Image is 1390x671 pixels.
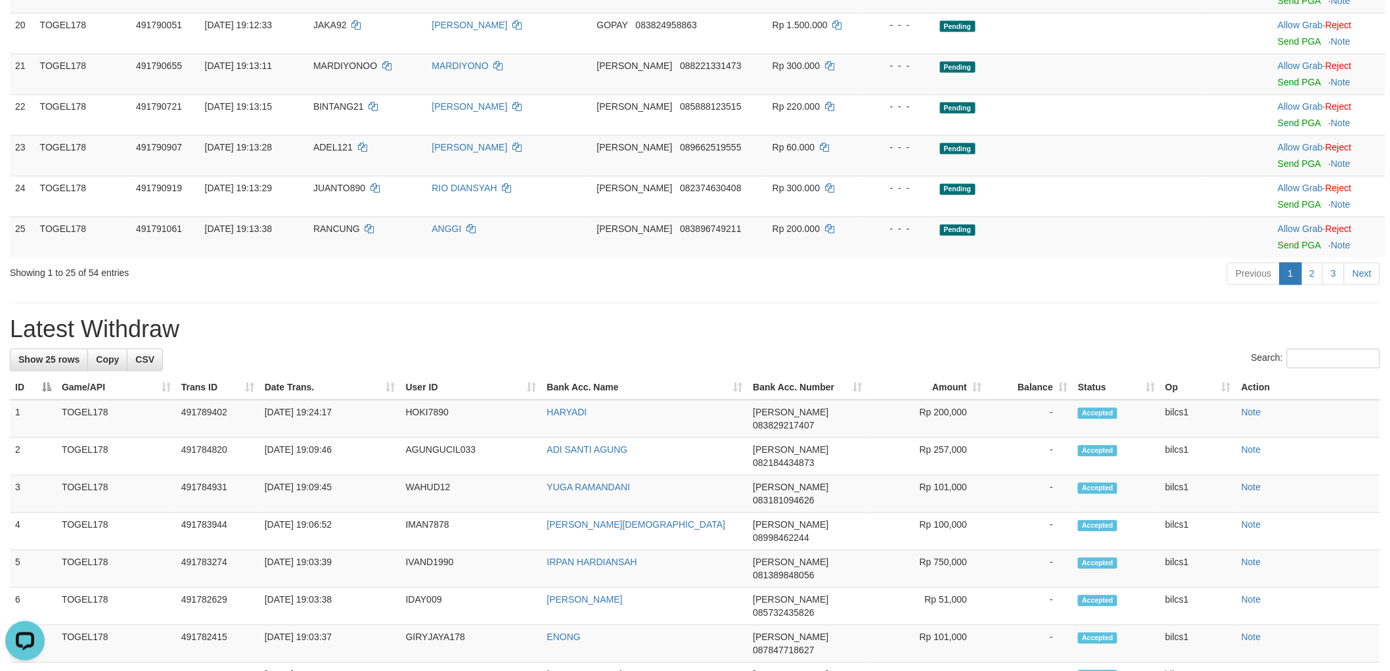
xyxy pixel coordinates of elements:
[1280,262,1302,285] a: 1
[1272,12,1385,53] td: ·
[35,12,131,53] td: TOGEL178
[547,557,637,567] a: IRPAN HARDIANSAH
[547,632,581,642] a: ENONG
[1242,444,1261,455] a: Note
[1278,240,1320,250] a: Send PGA
[1272,53,1385,94] td: ·
[753,444,828,455] span: [PERSON_NAME]
[176,475,259,513] td: 491784931
[1272,135,1385,175] td: ·
[1078,407,1117,419] span: Accepted
[1322,262,1345,285] a: 3
[1331,77,1351,87] a: Note
[1326,20,1352,30] a: Reject
[987,550,1073,588] td: -
[987,400,1073,438] td: -
[1278,183,1325,193] span: ·
[205,223,272,234] span: [DATE] 19:13:38
[987,375,1073,400] th: Balance: activate to sort column ascending
[773,142,815,152] span: Rp 60.000
[56,550,176,588] td: TOGEL178
[313,142,353,152] span: ADEL121
[940,183,975,195] span: Pending
[18,354,79,365] span: Show 25 rows
[56,375,176,400] th: Game/API: activate to sort column ascending
[987,588,1073,625] td: -
[1242,407,1261,417] a: Note
[1278,77,1320,87] a: Send PGA
[987,438,1073,475] td: -
[1278,118,1320,128] a: Send PGA
[432,101,507,112] a: [PERSON_NAME]
[176,438,259,475] td: 491784820
[1227,262,1280,285] a: Previous
[1331,240,1351,250] a: Note
[1331,199,1351,210] a: Note
[56,513,176,550] td: TOGEL178
[1278,223,1325,234] span: ·
[96,354,119,365] span: Copy
[1073,375,1160,400] th: Status: activate to sort column ascending
[1278,101,1322,112] a: Allow Grab
[205,183,272,193] span: [DATE] 19:13:29
[868,18,930,32] div: - - -
[1287,348,1380,368] input: Search:
[1272,216,1385,257] td: ·
[10,475,56,513] td: 3
[753,632,828,642] span: [PERSON_NAME]
[1278,158,1320,169] a: Send PGA
[10,348,88,371] a: Show 25 rows
[176,588,259,625] td: 491782629
[10,438,56,475] td: 2
[868,59,930,72] div: - - -
[259,513,401,550] td: [DATE] 19:06:52
[10,12,35,53] td: 20
[1160,513,1236,550] td: bilcs1
[940,143,975,154] span: Pending
[10,513,56,550] td: 4
[867,400,987,438] td: Rp 200,000
[56,588,176,625] td: TOGEL178
[1326,223,1352,234] a: Reject
[987,475,1073,513] td: -
[1278,36,1320,47] a: Send PGA
[1242,519,1261,530] a: Note
[401,588,542,625] td: IDAY009
[10,261,570,279] div: Showing 1 to 25 of 54 entries
[313,183,365,193] span: JUANTO890
[401,475,542,513] td: WAHUD12
[867,438,987,475] td: Rp 257,000
[432,183,497,193] a: RIO DIANSYAH
[1078,595,1117,606] span: Accepted
[313,101,364,112] span: BINTANG21
[259,550,401,588] td: [DATE] 19:03:39
[1278,199,1320,210] a: Send PGA
[1326,60,1352,71] a: Reject
[56,625,176,662] td: TOGEL178
[753,607,814,618] span: Copy 085732435826 to clipboard
[313,223,360,234] span: RANCUNG
[1278,142,1325,152] span: ·
[35,216,131,257] td: TOGEL178
[867,625,987,662] td: Rp 101,000
[259,588,401,625] td: [DATE] 19:03:38
[1242,632,1261,642] a: Note
[867,588,987,625] td: Rp 51,000
[35,94,131,135] td: TOGEL178
[1326,101,1352,112] a: Reject
[940,102,975,113] span: Pending
[773,101,820,112] span: Rp 220.000
[1331,36,1351,47] a: Note
[136,60,182,71] span: 491790655
[597,60,673,71] span: [PERSON_NAME]
[1242,557,1261,567] a: Note
[401,513,542,550] td: IMAN7878
[940,20,975,32] span: Pending
[753,570,814,580] span: Copy 081389848056 to clipboard
[136,20,182,30] span: 491790051
[176,550,259,588] td: 491783274
[867,550,987,588] td: Rp 750,000
[868,222,930,235] div: - - -
[205,101,272,112] span: [DATE] 19:13:15
[680,60,741,71] span: Copy 088221331473 to clipboard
